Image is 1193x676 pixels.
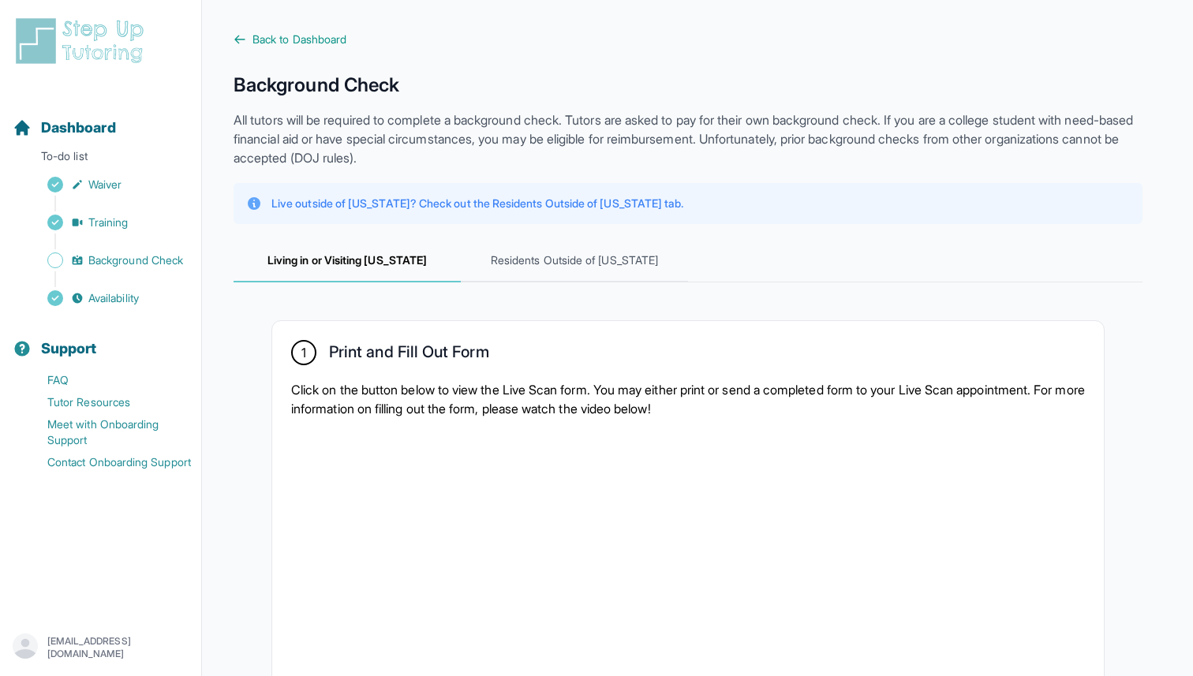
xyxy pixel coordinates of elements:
[252,32,346,47] span: Back to Dashboard
[461,240,688,282] span: Residents Outside of [US_STATE]
[234,240,1143,282] nav: Tabs
[13,174,201,196] a: Waiver
[88,215,129,230] span: Training
[13,16,153,66] img: logo
[234,110,1143,167] p: All tutors will be required to complete a background check. Tutors are asked to pay for their own...
[13,211,201,233] a: Training
[6,312,195,366] button: Support
[13,287,201,309] a: Availability
[41,338,97,360] span: Support
[13,391,201,413] a: Tutor Resources
[88,177,122,192] span: Waiver
[234,240,461,282] span: Living in or Visiting [US_STATE]
[329,342,489,368] h2: Print and Fill Out Form
[13,249,201,271] a: Background Check
[47,635,189,660] p: [EMAIL_ADDRESS][DOMAIN_NAME]
[6,148,195,170] p: To-do list
[234,73,1143,98] h1: Background Check
[6,92,195,145] button: Dashboard
[13,117,116,139] a: Dashboard
[41,117,116,139] span: Dashboard
[234,32,1143,47] a: Back to Dashboard
[271,196,683,211] p: Live outside of [US_STATE]? Check out the Residents Outside of [US_STATE] tab.
[13,633,189,662] button: [EMAIL_ADDRESS][DOMAIN_NAME]
[88,252,183,268] span: Background Check
[291,380,1085,418] p: Click on the button below to view the Live Scan form. You may either print or send a completed fo...
[301,343,306,362] span: 1
[88,290,139,306] span: Availability
[13,369,201,391] a: FAQ
[13,451,201,473] a: Contact Onboarding Support
[13,413,201,451] a: Meet with Onboarding Support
